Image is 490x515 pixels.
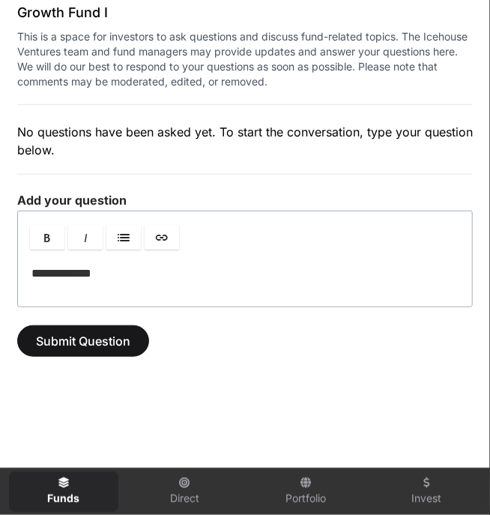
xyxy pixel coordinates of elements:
[145,225,179,250] a: Link
[36,332,130,350] span: Submit Question
[30,225,64,250] a: Bold
[17,325,149,357] button: Submit Question
[415,443,490,515] iframe: Chat Widget
[130,472,240,512] a: Direct
[372,472,482,512] a: Invest
[106,225,141,250] a: Lists
[68,225,103,250] a: Italic
[251,472,360,512] a: Portfolio
[9,472,118,512] a: Funds
[17,29,473,89] p: This is a space for investors to ask questions and discuss fund-related topics. The Icehouse Vent...
[17,2,473,23] h1: Growth Fund I
[17,193,473,208] label: Add your question
[17,123,473,159] p: No questions have been asked yet. To start the conversation, type your question below.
